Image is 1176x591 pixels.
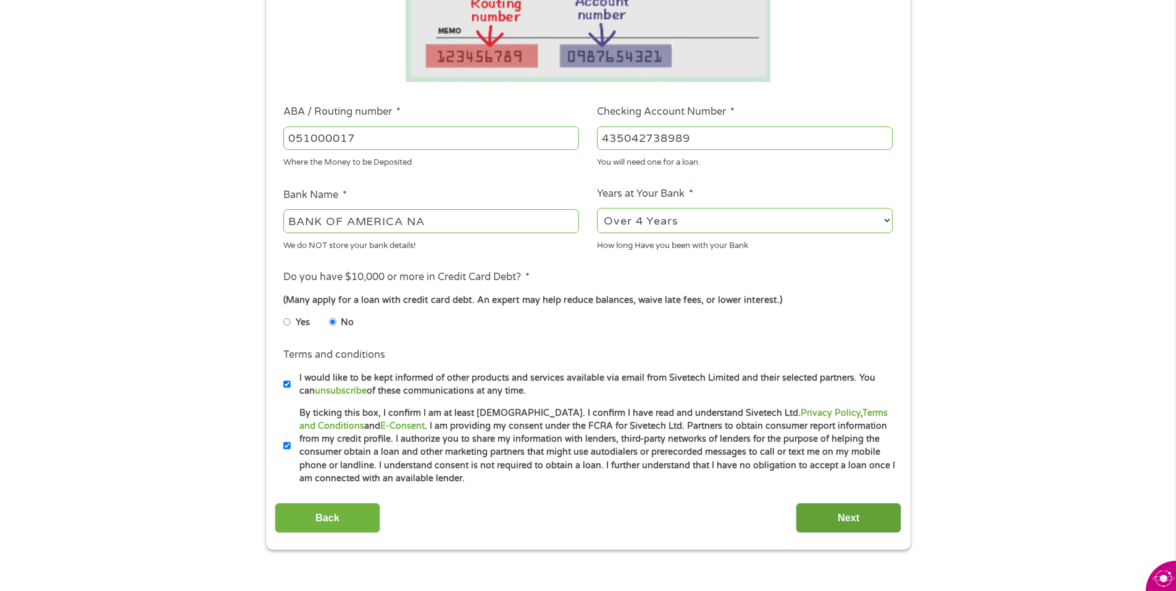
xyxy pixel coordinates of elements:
[315,386,367,396] a: unsubscribe
[291,371,896,398] label: I would like to be kept informed of other products and services available via email from Sivetech...
[597,235,893,252] div: How long Have you been with your Bank
[291,407,896,486] label: By ticking this box, I confirm I am at least [DEMOGRAPHIC_DATA]. I confirm I have read and unders...
[283,189,347,202] label: Bank Name
[283,235,579,252] div: We do NOT store your bank details!
[299,408,888,431] a: Terms and Conditions
[283,349,385,362] label: Terms and conditions
[283,105,401,118] label: ABA / Routing number
[341,316,354,329] label: No
[283,294,892,307] div: (Many apply for a loan with credit card debt. An expert may help reduce balances, waive late fees...
[597,105,735,118] label: Checking Account Number
[796,503,901,533] input: Next
[380,421,425,431] a: E-Consent
[801,408,861,418] a: Privacy Policy
[597,152,893,169] div: You will need one for a loan.
[275,503,380,533] input: Back
[597,126,893,150] input: 345634636
[283,152,579,169] div: Where the Money to be Deposited
[283,271,530,284] label: Do you have $10,000 or more in Credit Card Debt?
[283,126,579,150] input: 263177916
[296,316,310,329] label: Yes
[597,188,693,200] label: Years at Your Bank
